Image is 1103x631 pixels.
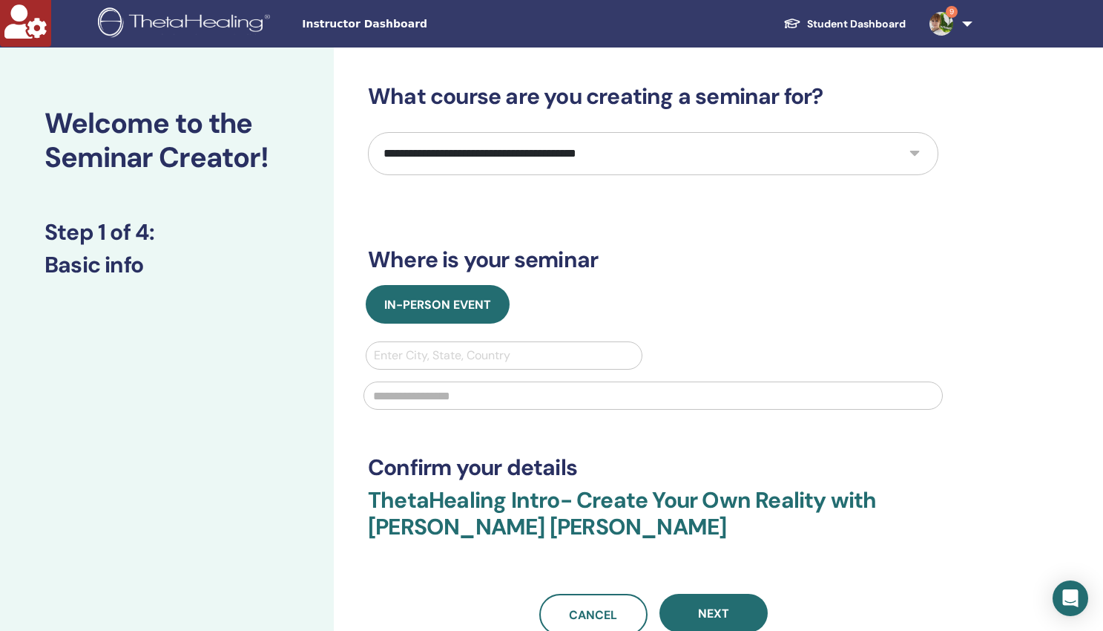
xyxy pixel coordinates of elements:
[946,6,958,18] span: 9
[45,219,289,246] h3: Step 1 of 4 :
[783,17,801,30] img: graduation-cap-white.svg
[45,107,289,174] h2: Welcome to the Seminar Creator!
[368,246,938,273] h3: Where is your seminar
[368,487,938,558] h3: ThetaHealing Intro- Create Your Own Reality with [PERSON_NAME] [PERSON_NAME]
[698,606,729,621] span: Next
[929,12,953,36] img: default.jpg
[302,16,524,32] span: Instructor Dashboard
[384,297,491,313] span: In-Person Event
[45,252,289,278] h3: Basic info
[368,83,938,110] h3: What course are you creating a seminar for?
[569,607,617,623] span: Cancel
[366,285,510,324] button: In-Person Event
[368,454,938,481] h3: Confirm your details
[98,7,275,41] img: logo.png
[771,10,918,38] a: Student Dashboard
[1053,581,1088,616] div: Open Intercom Messenger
